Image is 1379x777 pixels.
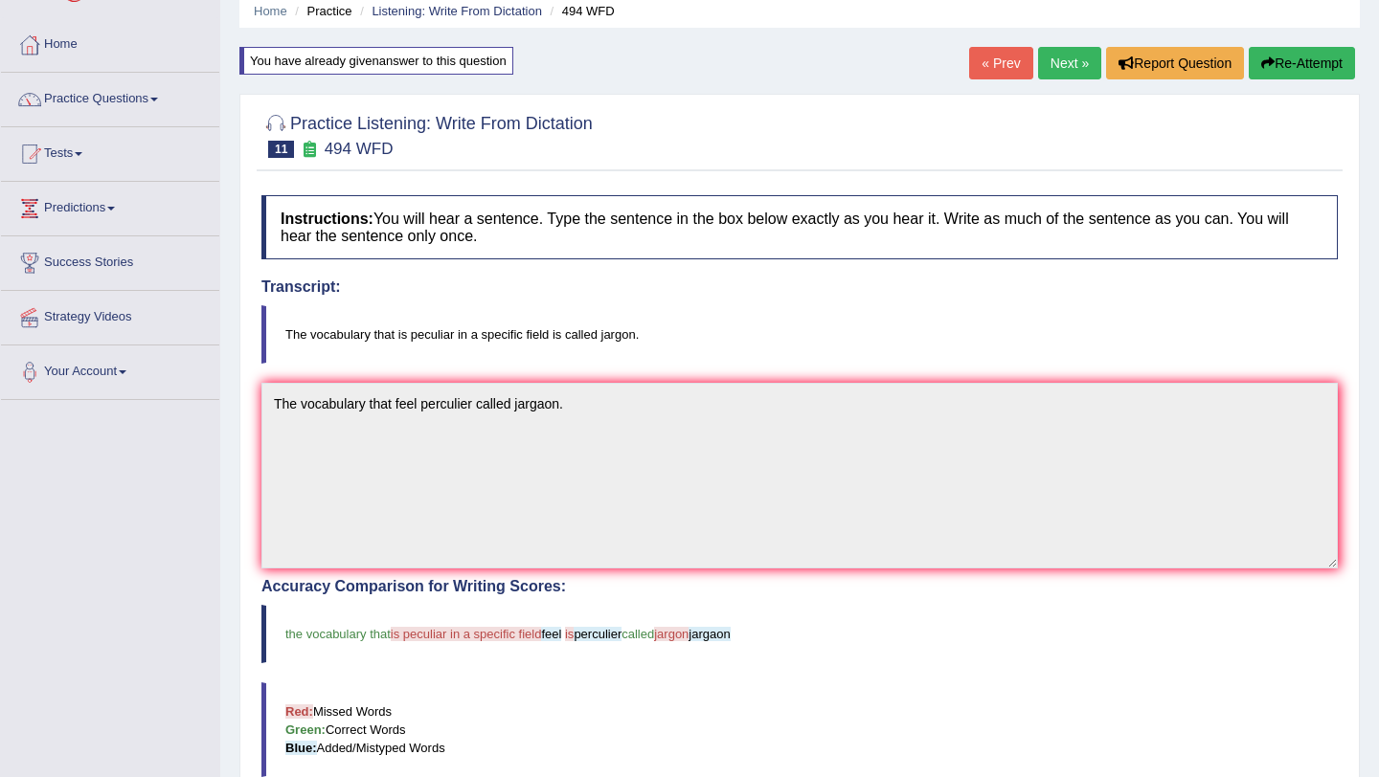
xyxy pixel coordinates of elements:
[1,18,219,66] a: Home
[541,627,561,641] span: feel
[622,627,654,641] span: called
[285,741,317,755] b: Blue:
[1,291,219,339] a: Strategy Videos
[1249,47,1355,79] button: Re-Attempt
[391,627,542,641] span: is peculiar in a specific field
[285,722,326,737] b: Green:
[299,141,319,159] small: Exam occurring question
[261,578,1338,595] h4: Accuracy Comparison for Writing Scores:
[574,627,622,641] span: perculier
[1106,47,1244,79] button: Report Question
[261,682,1338,777] blockquote: Missed Words Correct Words Added/Mistyped Words
[689,627,730,641] span: jargaon
[372,4,542,18] a: Listening: Write From Dictation
[1,236,219,284] a: Success Stories
[261,195,1338,259] h4: You will hear a sentence. Type the sentence in the box below exactly as you hear it. Write as muc...
[1038,47,1101,79] a: Next »
[261,278,1338,296] h4: Transcript:
[325,140,394,158] small: 494 WFD
[285,627,391,641] span: the vocabulary that
[268,141,294,158] span: 11
[546,2,615,20] li: 494 WFD
[654,627,689,641] span: jargon
[261,110,593,158] h2: Practice Listening: Write From Dictation
[1,182,219,230] a: Predictions
[565,627,574,641] span: is
[290,2,351,20] li: Practice
[285,704,313,719] b: Red:
[1,127,219,175] a: Tests
[969,47,1032,79] a: « Prev
[254,4,287,18] a: Home
[239,47,513,75] div: You have already given answer to this question
[1,73,219,121] a: Practice Questions
[281,211,373,227] b: Instructions:
[261,305,1338,364] blockquote: The vocabulary that is peculiar in a specific field is called jargon.
[1,345,219,393] a: Your Account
